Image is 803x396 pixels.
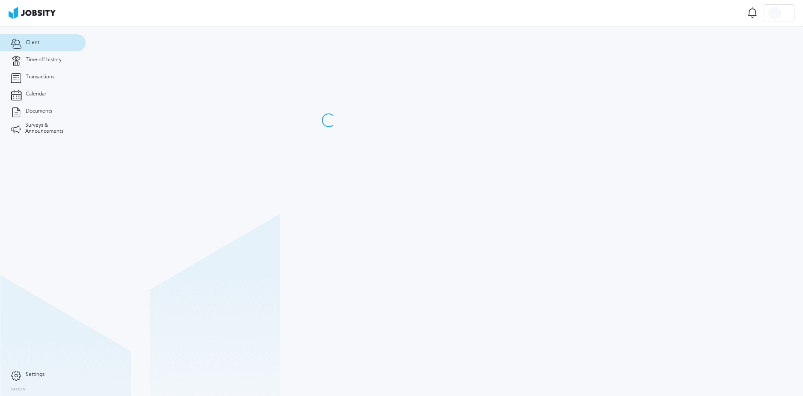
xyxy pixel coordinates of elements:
[26,40,39,46] span: Client
[25,122,75,134] span: Surveys & Announcements
[26,91,46,97] span: Calendar
[11,387,27,392] label: Version:
[26,57,62,63] span: Time off history
[26,74,54,80] span: Transactions
[26,372,45,378] span: Settings
[9,7,56,19] img: ab4bad089aa723f57921c736e9817d99.png
[26,108,52,114] span: Documents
